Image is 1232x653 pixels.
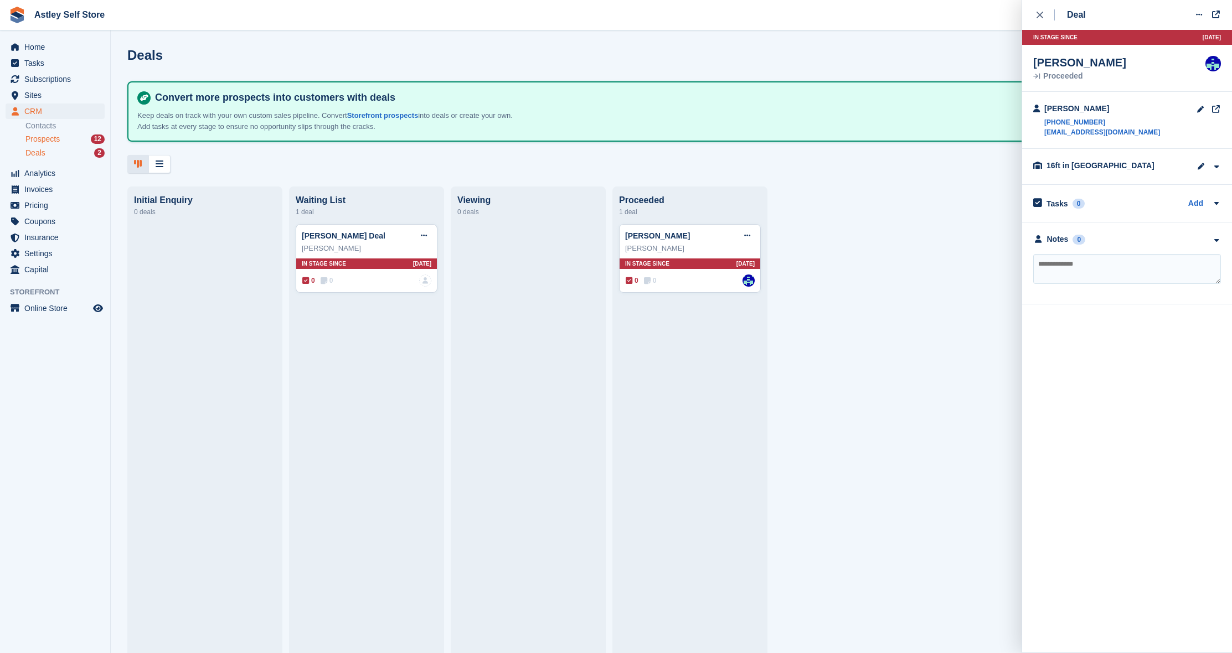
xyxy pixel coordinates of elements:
[24,165,91,181] span: Analytics
[743,274,755,287] a: Gemma Parkinson
[137,110,525,132] p: Keep deals on track with your own custom sales pipeline. Convert into deals or create your own. A...
[1044,127,1160,137] a: [EMAIL_ADDRESS][DOMAIN_NAME]
[6,103,105,119] a: menu
[1073,235,1085,245] div: 0
[6,55,105,71] a: menu
[1047,234,1069,245] div: Notes
[6,182,105,197] a: menu
[24,230,91,245] span: Insurance
[24,87,91,103] span: Sites
[6,246,105,261] a: menu
[1203,33,1221,42] span: [DATE]
[6,71,105,87] a: menu
[321,276,333,286] span: 0
[296,195,437,205] div: Waiting List
[91,134,105,144] div: 12
[1033,33,1078,42] span: In stage since
[6,300,105,316] a: menu
[626,276,638,286] span: 0
[91,302,105,315] a: Preview store
[24,55,91,71] span: Tasks
[24,71,91,87] span: Subscriptions
[134,195,276,205] div: Initial Enquiry
[30,6,109,24] a: Astley Self Store
[619,195,761,205] div: Proceeded
[24,39,91,55] span: Home
[1033,72,1126,80] div: Proceeded
[1205,56,1221,71] img: Gemma Parkinson
[9,7,25,23] img: stora-icon-8386f47178a22dfd0bd8f6a31ec36ba5ce8667c1dd55bd0f319d3a0aa187defe.svg
[413,260,431,268] span: [DATE]
[1033,56,1126,69] div: [PERSON_NAME]
[296,205,437,219] div: 1 deal
[1044,103,1160,115] div: [PERSON_NAME]
[24,246,91,261] span: Settings
[736,260,755,268] span: [DATE]
[1188,198,1203,210] a: Add
[1067,8,1086,22] div: Deal
[24,198,91,213] span: Pricing
[24,103,91,119] span: CRM
[6,198,105,213] a: menu
[302,243,431,254] div: [PERSON_NAME]
[134,205,276,219] div: 0 deals
[419,274,431,287] img: deal-assignee-blank
[1044,117,1160,127] a: [PHONE_NUMBER]
[347,111,419,120] a: Storefront prospects
[6,230,105,245] a: menu
[302,231,385,240] a: [PERSON_NAME] Deal
[24,214,91,229] span: Coupons
[94,148,105,158] div: 2
[625,243,755,254] div: [PERSON_NAME]
[1047,160,1157,172] div: 16ft in [GEOGRAPHIC_DATA]
[127,48,163,63] h1: Deals
[151,91,1205,104] h4: Convert more prospects into customers with deals
[25,134,60,144] span: Prospects
[619,205,761,219] div: 1 deal
[25,147,105,159] a: Deals 2
[1047,199,1068,209] h2: Tasks
[25,121,105,131] a: Contacts
[6,39,105,55] a: menu
[25,133,105,145] a: Prospects 12
[302,276,315,286] span: 0
[6,165,105,181] a: menu
[1073,199,1085,209] div: 0
[644,276,657,286] span: 0
[25,148,45,158] span: Deals
[10,287,110,298] span: Storefront
[625,260,669,268] span: In stage since
[24,300,91,316] span: Online Store
[6,262,105,277] a: menu
[457,195,599,205] div: Viewing
[625,231,690,240] a: [PERSON_NAME]
[6,87,105,103] a: menu
[24,262,91,277] span: Capital
[302,260,346,268] span: In stage since
[457,205,599,219] div: 0 deals
[24,182,91,197] span: Invoices
[6,214,105,229] a: menu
